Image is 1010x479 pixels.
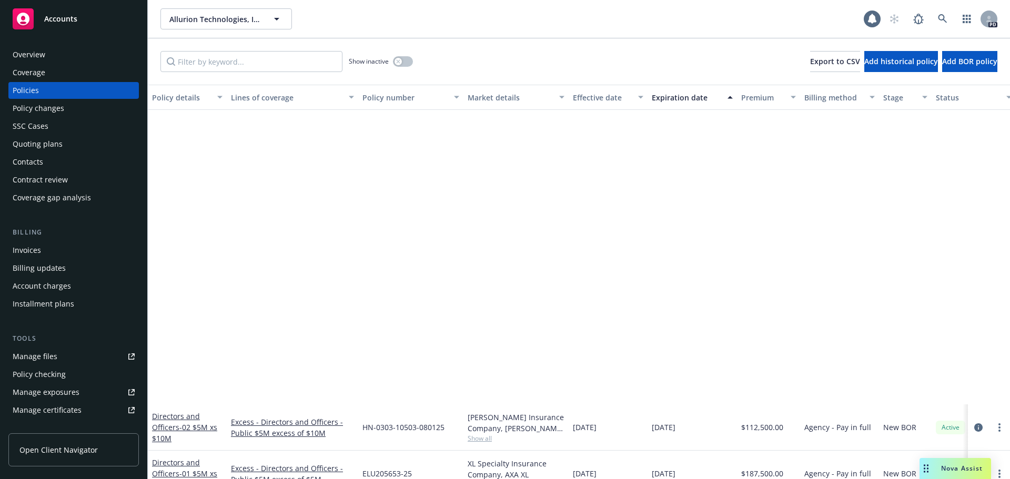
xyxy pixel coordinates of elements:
button: Premium [737,85,800,110]
span: $187,500.00 [741,468,783,479]
div: Coverage [13,64,45,81]
a: Overview [8,46,139,63]
button: Export to CSV [810,51,860,72]
div: Effective date [573,92,632,103]
div: Contacts [13,154,43,170]
a: circleInformation [972,421,985,434]
button: Billing method [800,85,879,110]
button: Add BOR policy [942,51,997,72]
div: Policy number [362,92,448,103]
button: Stage [879,85,932,110]
span: Accounts [44,15,77,23]
a: Report a Bug [908,8,929,29]
span: $112,500.00 [741,422,783,433]
span: Nova Assist [941,464,983,473]
button: Allurion Technologies, Inc. [160,8,292,29]
span: Active [940,423,961,432]
a: Invoices [8,242,139,259]
a: Account charges [8,278,139,294]
div: Drag to move [920,458,933,479]
a: Contacts [8,154,139,170]
div: Tools [8,333,139,344]
div: Contract review [13,171,68,188]
button: Add historical policy [864,51,938,72]
span: Show inactive [349,57,389,66]
span: Add historical policy [864,56,938,66]
span: [DATE] [652,422,675,433]
span: Show all [468,434,564,443]
span: Agency - Pay in full [804,468,871,479]
span: [DATE] [652,468,675,479]
a: Policies [8,82,139,99]
span: [DATE] [573,468,597,479]
div: Account charges [13,278,71,294]
a: Coverage gap analysis [8,189,139,206]
div: Manage certificates [13,402,82,419]
a: Manage certificates [8,402,139,419]
span: Export to CSV [810,56,860,66]
a: Manage files [8,348,139,365]
a: Quoting plans [8,136,139,152]
div: Billing updates [13,260,66,277]
a: Installment plans [8,295,139,312]
a: Excess - Directors and Officers - Public $5M excess of $10M [231,416,354,439]
a: Contract review [8,171,139,188]
div: SSC Cases [13,118,48,135]
span: Agency - Pay in full [804,422,871,433]
div: Status [936,92,1000,103]
div: Billing [8,227,139,238]
div: Policy changes [13,100,64,117]
span: Open Client Navigator [19,444,98,455]
a: Directors and Officers [152,411,217,443]
div: Manage BORs [13,420,62,436]
a: SSC Cases [8,118,139,135]
a: Start snowing [884,8,905,29]
span: ELU205653-25 [362,468,412,479]
span: New BOR [883,468,916,479]
a: Policy changes [8,100,139,117]
div: Policy checking [13,366,66,383]
div: Expiration date [652,92,721,103]
a: more [993,421,1006,434]
a: Switch app [956,8,977,29]
span: [DATE] [573,422,597,433]
div: Manage files [13,348,57,365]
div: Stage [883,92,916,103]
span: Allurion Technologies, Inc. [169,14,260,25]
div: Policy details [152,92,211,103]
span: Add BOR policy [942,56,997,66]
div: [PERSON_NAME] Insurance Company, [PERSON_NAME] Insurance Group [468,412,564,434]
div: Installment plans [13,295,74,312]
div: Manage exposures [13,384,79,401]
button: Market details [463,85,569,110]
div: Lines of coverage [231,92,342,103]
button: Effective date [569,85,648,110]
div: Overview [13,46,45,63]
a: Billing updates [8,260,139,277]
button: Nova Assist [920,458,991,479]
a: Coverage [8,64,139,81]
div: Policies [13,82,39,99]
input: Filter by keyword... [160,51,342,72]
button: Policy details [148,85,227,110]
button: Lines of coverage [227,85,358,110]
span: - 02 $5M xs $10M [152,422,217,443]
button: Expiration date [648,85,737,110]
div: Billing method [804,92,863,103]
span: HN-0303-10503-080125 [362,422,445,433]
button: Policy number [358,85,463,110]
div: Coverage gap analysis [13,189,91,206]
div: Premium [741,92,784,103]
div: Market details [468,92,553,103]
a: Policy checking [8,366,139,383]
span: New BOR [883,422,916,433]
div: Invoices [13,242,41,259]
a: Manage BORs [8,420,139,436]
a: Manage exposures [8,384,139,401]
div: Quoting plans [13,136,63,152]
a: Accounts [8,4,139,34]
a: Search [932,8,953,29]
